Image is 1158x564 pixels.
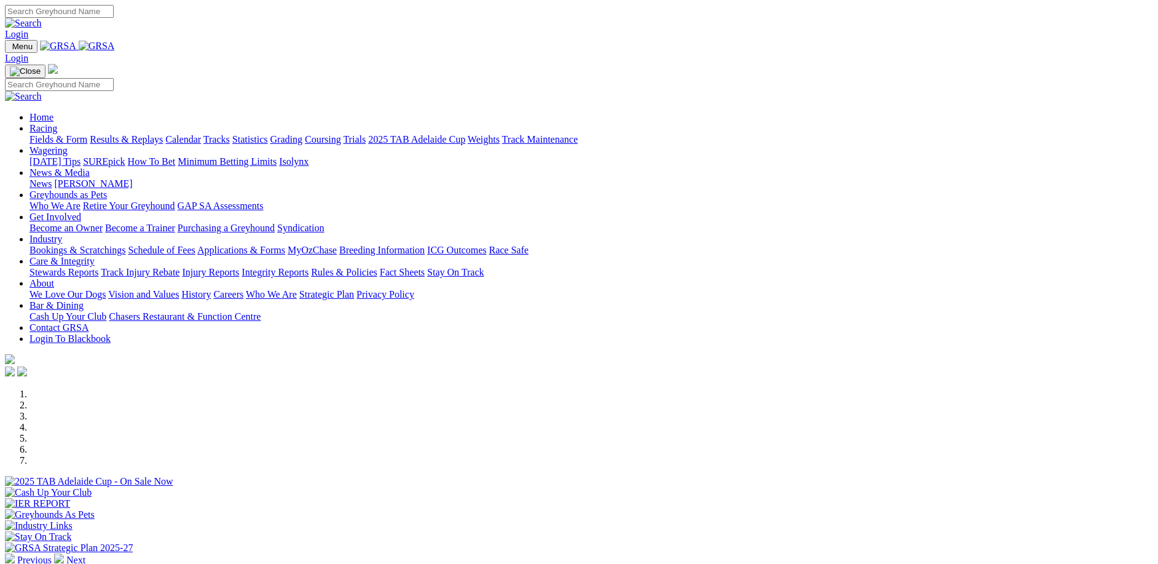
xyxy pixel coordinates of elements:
a: Weights [468,134,500,145]
button: Toggle navigation [5,40,37,53]
a: Bar & Dining [30,300,84,311]
img: Close [10,66,41,76]
span: Menu [12,42,33,51]
img: GRSA Strategic Plan 2025-27 [5,542,133,554]
a: Chasers Restaurant & Function Centre [109,311,261,322]
div: Get Involved [30,223,1153,234]
a: Syndication [277,223,324,233]
a: Calendar [165,134,201,145]
a: Home [30,112,53,122]
a: Fields & Form [30,134,87,145]
a: How To Bet [128,156,176,167]
a: Get Involved [30,212,81,222]
a: SUREpick [83,156,125,167]
img: Stay On Track [5,531,71,542]
img: Search [5,18,42,29]
img: GRSA [40,41,76,52]
a: Careers [213,289,243,300]
a: Purchasing a Greyhound [178,223,275,233]
a: Statistics [232,134,268,145]
div: Bar & Dining [30,311,1153,322]
a: Track Maintenance [502,134,578,145]
a: Coursing [305,134,341,145]
img: twitter.svg [17,367,27,376]
div: Industry [30,245,1153,256]
a: Become an Owner [30,223,103,233]
div: News & Media [30,178,1153,189]
a: Cash Up Your Club [30,311,106,322]
img: GRSA [79,41,115,52]
img: logo-grsa-white.png [48,64,58,74]
img: Greyhounds As Pets [5,509,95,520]
a: Stewards Reports [30,267,98,277]
img: Search [5,91,42,102]
div: Wagering [30,156,1153,167]
a: Industry [30,234,62,244]
a: Who We Are [30,201,81,211]
button: Toggle navigation [5,65,45,78]
div: Care & Integrity [30,267,1153,278]
a: Login [5,29,28,39]
a: News & Media [30,167,90,178]
a: Racing [30,123,57,133]
a: Login To Blackbook [30,333,111,344]
img: Cash Up Your Club [5,487,92,498]
a: Applications & Forms [197,245,285,255]
a: Breeding Information [339,245,425,255]
a: History [181,289,211,300]
a: News [30,178,52,189]
a: Results & Replays [90,134,163,145]
img: chevron-left-pager-white.svg [5,554,15,563]
a: Vision and Values [108,289,179,300]
img: logo-grsa-white.png [5,354,15,364]
img: chevron-right-pager-white.svg [54,554,64,563]
a: About [30,278,54,288]
input: Search [5,5,114,18]
a: Login [5,53,28,63]
div: About [30,289,1153,300]
a: GAP SA Assessments [178,201,264,211]
img: IER REPORT [5,498,70,509]
a: Greyhounds as Pets [30,189,107,200]
a: Tracks [203,134,230,145]
a: MyOzChase [288,245,337,255]
a: Grading [270,134,302,145]
a: Retire Your Greyhound [83,201,175,211]
a: Bookings & Scratchings [30,245,125,255]
a: Fact Sheets [380,267,425,277]
img: 2025 TAB Adelaide Cup - On Sale Now [5,476,173,487]
a: Minimum Betting Limits [178,156,277,167]
input: Search [5,78,114,91]
a: Strategic Plan [299,289,354,300]
a: [DATE] Tips [30,156,81,167]
a: 2025 TAB Adelaide Cup [368,134,465,145]
a: Race Safe [489,245,528,255]
a: Become a Trainer [105,223,175,233]
a: Wagering [30,145,68,156]
div: Greyhounds as Pets [30,201,1153,212]
a: Isolynx [279,156,309,167]
a: Contact GRSA [30,322,89,333]
a: Injury Reports [182,267,239,277]
div: Racing [30,134,1153,145]
img: Industry Links [5,520,73,531]
a: Privacy Policy [356,289,414,300]
a: Trials [343,134,366,145]
a: We Love Our Dogs [30,289,106,300]
a: Rules & Policies [311,267,377,277]
a: Stay On Track [427,267,484,277]
a: ICG Outcomes [427,245,486,255]
a: Care & Integrity [30,256,95,266]
a: Who We Are [246,289,297,300]
img: facebook.svg [5,367,15,376]
a: Schedule of Fees [128,245,195,255]
a: [PERSON_NAME] [54,178,132,189]
a: Track Injury Rebate [101,267,179,277]
a: Integrity Reports [242,267,309,277]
